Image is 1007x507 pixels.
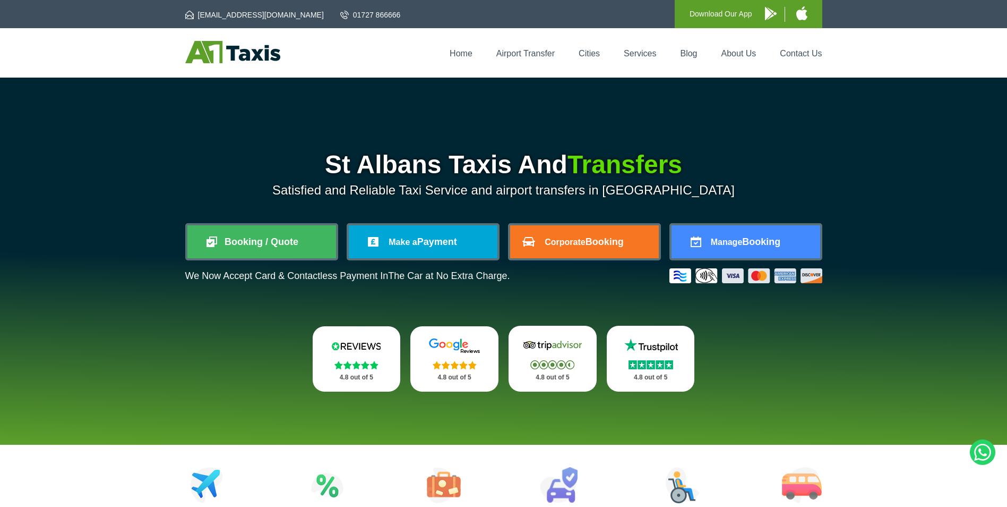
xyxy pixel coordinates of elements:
[619,337,683,353] img: Trustpilot
[389,238,417,247] span: Make a
[185,152,822,178] h1: St Albans Taxis And
[185,271,510,282] p: We Now Accept Card & Contactless Payment In
[324,371,389,384] p: 4.8 out of 5
[782,467,822,503] img: Minibus
[520,371,585,384] p: 4.8 out of 5
[545,238,585,247] span: Corporate
[313,326,401,392] a: Reviews.io Stars 4.8 out of 5
[311,467,343,503] img: Attractions
[530,360,574,369] img: Stars
[185,10,324,20] a: [EMAIL_ADDRESS][DOMAIN_NAME]
[427,467,461,503] img: Tours
[388,271,510,281] span: The Car at No Extra Charge.
[185,183,822,198] p: Satisfied and Reliable Taxi Service and airport transfers in [GEOGRAPHIC_DATA]
[423,338,486,354] img: Google
[711,238,743,247] span: Manage
[340,10,401,20] a: 01727 866666
[796,6,807,20] img: A1 Taxis iPhone App
[672,225,820,258] a: ManageBooking
[496,49,555,58] a: Airport Transfer
[191,467,223,503] img: Airport Transfers
[680,49,697,58] a: Blog
[765,7,777,20] img: A1 Taxis Android App
[433,361,477,369] img: Stars
[187,225,336,258] a: Booking / Quote
[509,326,597,392] a: Tripadvisor Stars 4.8 out of 5
[690,7,752,21] p: Download Our App
[629,360,673,369] img: Stars
[618,371,683,384] p: 4.8 out of 5
[334,361,378,369] img: Stars
[450,49,472,58] a: Home
[721,49,756,58] a: About Us
[349,225,497,258] a: Make aPayment
[669,268,822,283] img: Credit And Debit Cards
[185,41,280,63] img: A1 Taxis St Albans LTD
[324,338,388,354] img: Reviews.io
[607,326,695,392] a: Trustpilot Stars 4.8 out of 5
[567,150,682,179] span: Transfers
[510,225,659,258] a: CorporateBooking
[579,49,600,58] a: Cities
[422,371,487,384] p: 4.8 out of 5
[666,467,700,503] img: Wheelchair
[780,49,822,58] a: Contact Us
[624,49,656,58] a: Services
[521,337,584,353] img: Tripadvisor
[410,326,498,392] a: Google Stars 4.8 out of 5
[540,467,578,503] img: Car Rental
